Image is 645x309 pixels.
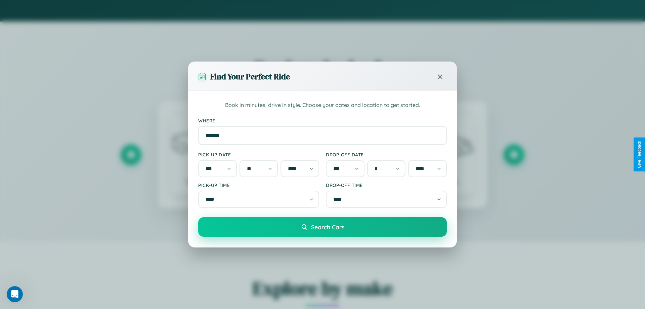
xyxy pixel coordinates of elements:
label: Pick-up Time [198,182,319,188]
span: Search Cars [311,223,344,231]
label: Drop-off Date [326,152,447,157]
h3: Find Your Perfect Ride [210,71,290,82]
label: Drop-off Time [326,182,447,188]
label: Pick-up Date [198,152,319,157]
p: Book in minutes, drive in style. Choose your dates and location to get started. [198,101,447,110]
button: Search Cars [198,217,447,237]
label: Where [198,118,447,123]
